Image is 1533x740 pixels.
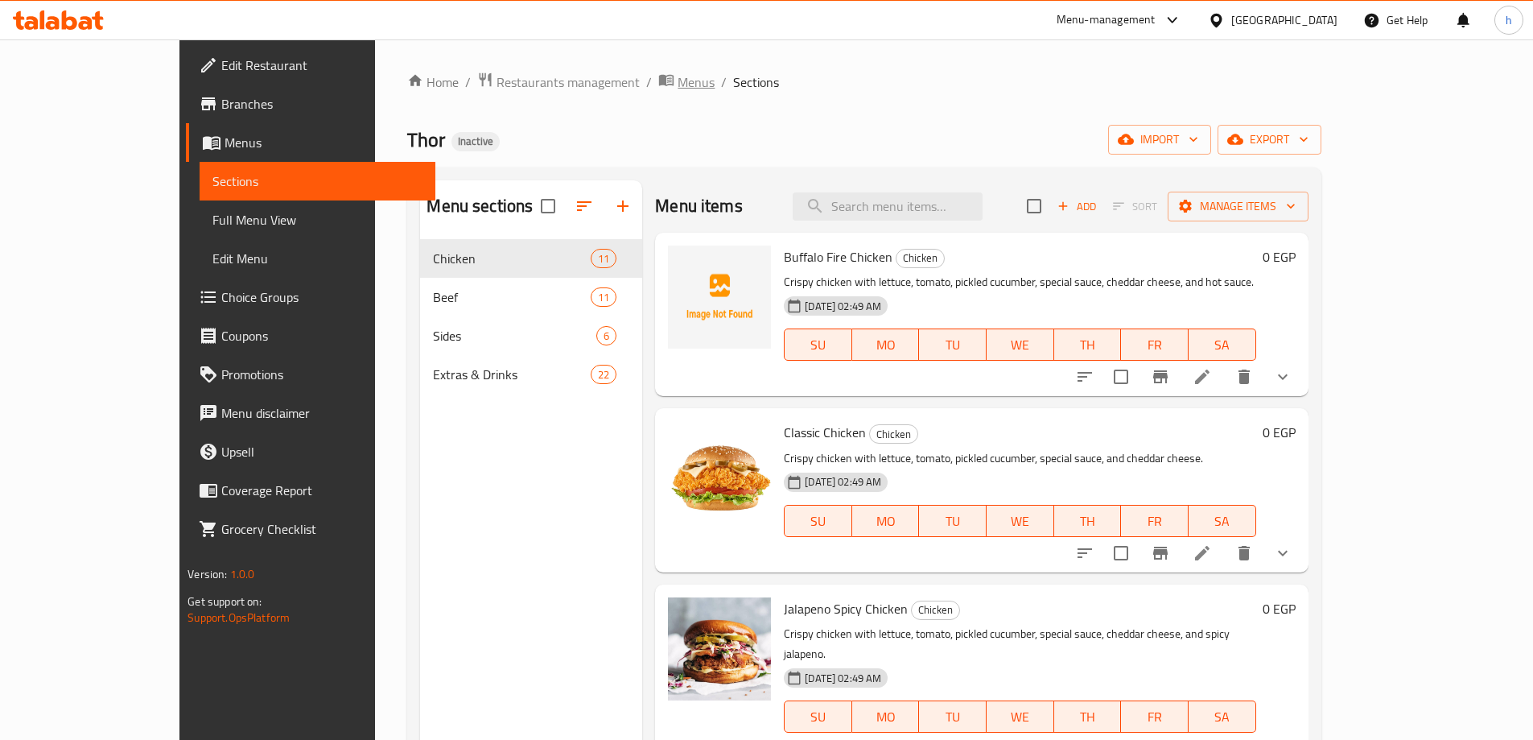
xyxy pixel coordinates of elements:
[212,210,422,229] span: Full Menu View
[1141,358,1180,396] button: Branch-specific-item
[186,278,435,316] a: Choice Groups
[221,403,422,423] span: Menu disclaimer
[1121,329,1189,361] button: FR
[859,510,913,533] span: MO
[1061,510,1115,533] span: TH
[1273,367,1292,387] svg: Show Choices
[221,94,422,114] span: Branches
[186,394,435,432] a: Menu disclaimer
[668,597,771,701] img: Jalapeno Spicy Chicken
[186,432,435,471] a: Upsell
[859,333,913,357] span: MO
[1263,358,1302,396] button: show more
[925,510,980,533] span: TU
[591,367,616,382] span: 22
[925,705,980,729] span: TU
[869,424,918,444] div: Chicken
[186,85,435,123] a: Branches
[200,201,435,239] a: Full Menu View
[591,365,616,384] div: items
[186,471,435,510] a: Coverage Report
[1189,701,1256,733] button: SA
[221,442,422,461] span: Upsell
[200,162,435,201] a: Sections
[993,705,1048,729] span: WE
[784,272,1255,292] p: Crispy chicken with lettuce, tomato, pickled cucumber, special sauce, cheddar cheese, and hot sauce.
[912,601,959,619] span: Chicken
[531,189,565,223] span: Select all sections
[784,701,852,733] button: SU
[433,249,591,268] span: Chicken
[1230,130,1308,150] span: export
[221,481,422,500] span: Coverage Report
[221,287,422,307] span: Choice Groups
[188,591,262,612] span: Get support on:
[1051,194,1102,219] button: Add
[420,355,642,394] div: Extras & Drinks22
[798,299,888,314] span: [DATE] 02:49 AM
[1195,510,1250,533] span: SA
[987,329,1054,361] button: WE
[896,249,945,268] div: Chicken
[668,246,771,349] img: Buffalo Fire Chicken
[186,355,435,394] a: Promotions
[451,134,500,148] span: Inactive
[1263,246,1296,268] h6: 0 EGP
[591,249,616,268] div: items
[911,601,960,620] div: Chicken
[798,671,888,686] span: [DATE] 02:49 AM
[1121,505,1189,537] button: FR
[993,333,1048,357] span: WE
[919,505,987,537] button: TU
[597,329,616,344] span: 6
[212,172,422,191] span: Sections
[186,510,435,548] a: Grocery Checklist
[1195,333,1250,357] span: SA
[784,449,1255,469] p: Crispy chicken with lettuce, tomato, pickled cucumber, special sauce, and cheddar cheese.
[1121,130,1198,150] span: import
[565,187,604,225] span: Sort sections
[433,365,591,384] span: Extras & Drinks
[1193,544,1212,563] a: Edit menu item
[1189,505,1256,537] button: SA
[993,510,1048,533] span: WE
[221,56,422,75] span: Edit Restaurant
[1108,125,1211,155] button: import
[852,701,920,733] button: MO
[1061,333,1115,357] span: TH
[1121,701,1189,733] button: FR
[225,133,422,152] span: Menus
[221,519,422,539] span: Grocery Checklist
[1054,701,1122,733] button: TH
[668,421,771,524] img: Classic Chicken
[791,510,846,533] span: SU
[433,326,596,345] span: Sides
[1051,194,1102,219] span: Add item
[1054,505,1122,537] button: TH
[784,245,892,269] span: Buffalo Fire Chicken
[186,46,435,85] a: Edit Restaurant
[477,72,640,93] a: Restaurants management
[188,607,290,628] a: Support.OpsPlatform
[870,425,917,444] span: Chicken
[433,287,591,307] span: Beef
[658,72,715,93] a: Menus
[1017,189,1051,223] span: Select section
[1189,329,1256,361] button: SA
[188,564,227,585] span: Version:
[420,316,642,355] div: Sides6
[427,194,533,218] h2: Menu sections
[212,249,422,268] span: Edit Menu
[1102,194,1168,219] span: Select section first
[919,701,987,733] button: TU
[186,316,435,355] a: Coupons
[859,705,913,729] span: MO
[852,329,920,361] button: MO
[1506,11,1512,29] span: h
[1195,705,1250,729] span: SA
[655,194,743,218] h2: Menu items
[420,278,642,316] div: Beef11
[407,72,1321,93] nav: breadcrumb
[919,329,987,361] button: TU
[1218,125,1321,155] button: export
